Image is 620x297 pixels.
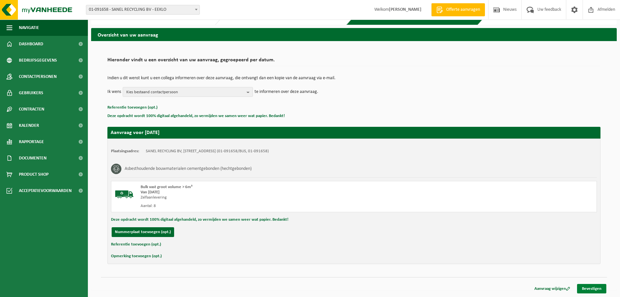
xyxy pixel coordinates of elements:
[107,76,600,81] p: Indien u dit wenst kunt u een collega informeren over deze aanvraag, die ontvangt dan een kopie v...
[19,117,39,134] span: Kalender
[19,20,39,36] span: Navigatie
[141,195,380,200] div: Zelfaanlevering
[19,85,43,101] span: Gebruikers
[86,5,200,15] span: 01-091658 - SANEL RECYCLING BV - EEKLO
[19,68,57,85] span: Contactpersonen
[111,252,162,260] button: Opmerking toevoegen (opt.)
[19,134,44,150] span: Rapportage
[19,52,57,68] span: Bedrijfsgegevens
[107,57,600,66] h2: Hieronder vindt u een overzicht van uw aanvraag, gegroepeerd per datum.
[19,166,48,183] span: Product Shop
[111,240,161,249] button: Referentie toevoegen (opt.)
[577,284,606,293] a: Bevestigen
[431,3,485,16] a: Offerte aanvragen
[389,7,421,12] strong: [PERSON_NAME]
[107,87,121,97] p: Ik wens
[86,5,200,14] span: 01-091658 - SANEL RECYCLING BV - EEKLO
[19,150,47,166] span: Documenten
[115,185,134,204] img: BL-SO-LV.png
[107,112,285,120] button: Deze opdracht wordt 100% digitaal afgehandeld, zo vermijden we samen weer wat papier. Bedankt!
[111,149,139,153] strong: Plaatsingsadres:
[19,36,43,52] span: Dashboard
[19,183,72,199] span: Acceptatievoorwaarden
[19,101,44,117] span: Contracten
[111,130,159,135] strong: Aanvraag voor [DATE]
[111,215,288,224] button: Deze opdracht wordt 100% digitaal afgehandeld, zo vermijden we samen weer wat papier. Bedankt!
[125,164,252,174] h3: Asbesthoudende bouwmaterialen cementgebonden (hechtgebonden)
[530,284,575,293] a: Aanvraag wijzigen
[126,87,244,97] span: Kies bestaand contactpersoon
[255,87,318,97] p: te informeren over deze aanvraag.
[141,190,159,194] strong: Van [DATE]
[141,203,380,209] div: Aantal: 8
[107,103,158,112] button: Referentie toevoegen (opt.)
[112,227,174,237] button: Nummerplaat toevoegen (opt.)
[91,28,617,41] h2: Overzicht van uw aanvraag
[123,87,253,97] button: Kies bestaand contactpersoon
[146,149,269,154] td: SANEL RECYCLING BV, [STREET_ADDRESS] (01-091658/BUS, 01-091658)
[141,185,192,189] span: Bulk vast groot volume > 6m³
[445,7,482,13] span: Offerte aanvragen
